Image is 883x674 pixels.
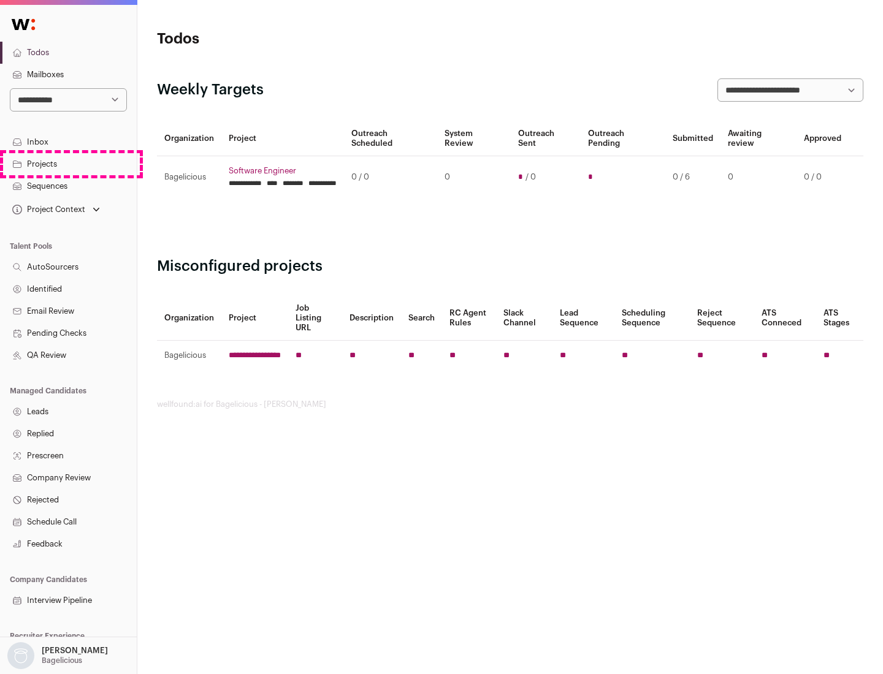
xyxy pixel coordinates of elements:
[5,642,110,669] button: Open dropdown
[221,121,344,156] th: Project
[7,642,34,669] img: nopic.png
[614,296,690,341] th: Scheduling Sequence
[401,296,442,341] th: Search
[157,341,221,371] td: Bagelicious
[526,172,536,182] span: / 0
[754,296,816,341] th: ATS Conneced
[690,296,755,341] th: Reject Sequence
[581,121,665,156] th: Outreach Pending
[437,156,510,199] td: 0
[665,156,721,199] td: 0 / 6
[10,205,85,214] div: Project Context
[797,121,849,156] th: Approved
[42,646,108,656] p: [PERSON_NAME]
[342,296,401,341] th: Description
[511,121,581,156] th: Outreach Sent
[344,121,437,156] th: Outreach Scheduled
[721,121,797,156] th: Awaiting review
[5,12,42,37] img: Wellfound
[496,296,552,341] th: Slack Channel
[288,296,342,341] th: Job Listing URL
[437,121,510,156] th: System Review
[344,156,437,199] td: 0 / 0
[157,121,221,156] th: Organization
[157,156,221,199] td: Bagelicious
[552,296,614,341] th: Lead Sequence
[42,656,82,665] p: Bagelicious
[665,121,721,156] th: Submitted
[157,29,392,49] h1: Todos
[797,156,849,199] td: 0 / 0
[157,80,264,100] h2: Weekly Targets
[157,257,863,276] h2: Misconfigured projects
[816,296,863,341] th: ATS Stages
[721,156,797,199] td: 0
[157,296,221,341] th: Organization
[229,166,337,176] a: Software Engineer
[442,296,495,341] th: RC Agent Rules
[157,399,863,409] footer: wellfound:ai for Bagelicious - [PERSON_NAME]
[10,201,102,218] button: Open dropdown
[221,296,288,341] th: Project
